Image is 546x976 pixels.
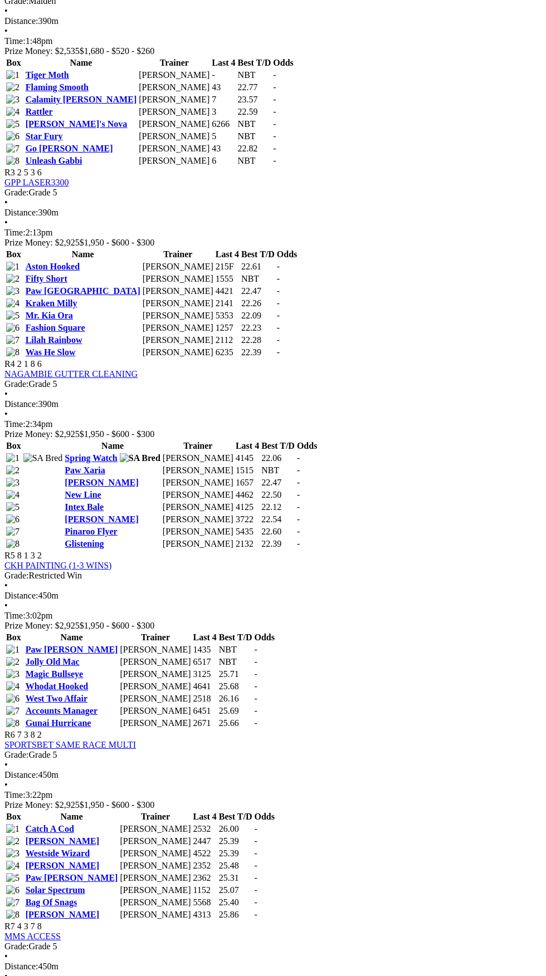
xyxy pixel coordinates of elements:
[4,188,542,198] div: Grade 5
[65,527,117,536] a: Pinaroo Flyer
[261,489,295,501] td: 22.50
[241,249,275,260] th: Best T/D
[4,228,542,238] div: 2:13pm
[119,632,191,643] th: Trainer
[297,490,300,499] span: -
[215,322,240,333] td: 1257
[6,718,19,728] img: 8
[4,36,26,46] span: Time:
[4,790,542,800] div: 3:22pm
[26,849,90,858] a: Westside Wizard
[6,286,19,296] img: 3
[4,591,542,601] div: 450m
[261,477,295,488] td: 22.47
[261,502,295,513] td: 22.12
[6,70,19,80] img: 1
[255,645,257,654] span: -
[215,273,240,285] td: 1555
[119,823,191,835] td: [PERSON_NAME]
[211,155,236,166] td: 6
[4,228,26,237] span: Time:
[6,910,19,920] img: 8
[6,836,19,846] img: 2
[4,740,136,749] a: SPORTSBET SAME RACE MULTI
[255,669,257,679] span: -
[6,107,19,117] img: 4
[4,389,8,399] span: •
[6,131,19,141] img: 6
[272,57,294,68] th: Odds
[26,897,77,907] a: Bag Of Snags
[235,440,260,452] th: Last 4
[26,286,140,296] a: Paw [GEOGRAPHIC_DATA]
[65,514,138,524] a: [PERSON_NAME]
[254,811,275,822] th: Odds
[138,143,210,154] td: [PERSON_NAME]
[26,95,137,104] a: Calamity [PERSON_NAME]
[218,644,253,655] td: NBT
[4,419,26,429] span: Time:
[26,836,99,846] a: [PERSON_NAME]
[4,359,15,369] span: R4
[26,298,77,308] a: Kraken Milly
[26,131,63,141] a: Star Fury
[215,347,240,358] td: 6235
[237,155,272,166] td: NBT
[237,131,272,142] td: NBT
[4,931,61,941] a: MMS ACCESS
[80,621,155,630] span: $1,950 - $600 - $300
[6,347,19,357] img: 8
[241,286,275,297] td: 22.47
[218,823,253,835] td: 26.00
[6,669,19,679] img: 3
[138,94,210,105] td: [PERSON_NAME]
[162,489,234,501] td: [PERSON_NAME]
[211,106,236,117] td: 3
[193,705,217,717] td: 6451
[237,82,272,93] td: 22.77
[65,490,101,499] a: New Line
[6,465,19,475] img: 2
[119,705,191,717] td: [PERSON_NAME]
[6,490,19,500] img: 4
[138,155,210,166] td: [PERSON_NAME]
[119,644,191,655] td: [PERSON_NAME]
[119,693,191,704] td: [PERSON_NAME]
[138,106,210,117] td: [PERSON_NAME]
[211,70,236,81] td: -
[6,824,19,834] img: 1
[235,514,260,525] td: 3722
[4,379,29,389] span: Grade:
[297,539,300,548] span: -
[6,156,19,166] img: 8
[4,429,542,439] div: Prize Money: $2,925
[138,57,210,68] th: Trainer
[277,347,280,357] span: -
[26,873,118,882] a: Paw [PERSON_NAME]
[138,82,210,93] td: [PERSON_NAME]
[26,82,89,92] a: Flaming Smooth
[4,750,29,759] span: Grade:
[142,273,214,285] td: [PERSON_NAME]
[296,440,318,452] th: Odds
[26,657,80,666] a: Jolly Old Mac
[193,681,217,692] td: 4641
[6,441,21,450] span: Box
[235,477,260,488] td: 1657
[4,800,542,810] div: Prize Money: $2,925
[4,238,542,248] div: Prize Money: $2,925
[26,718,91,728] a: Gunai Hurricane
[241,347,275,358] td: 22.39
[4,46,542,56] div: Prize Money: $2,535
[6,144,19,154] img: 7
[138,131,210,142] td: [PERSON_NAME]
[6,119,19,129] img: 5
[4,601,8,610] span: •
[193,632,217,643] th: Last 4
[26,311,73,320] a: Mr. Kia Ora
[4,399,542,409] div: 390m
[4,6,8,16] span: •
[138,119,210,130] td: [PERSON_NAME]
[26,885,85,895] a: Solar Spectrum
[235,465,260,476] td: 1515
